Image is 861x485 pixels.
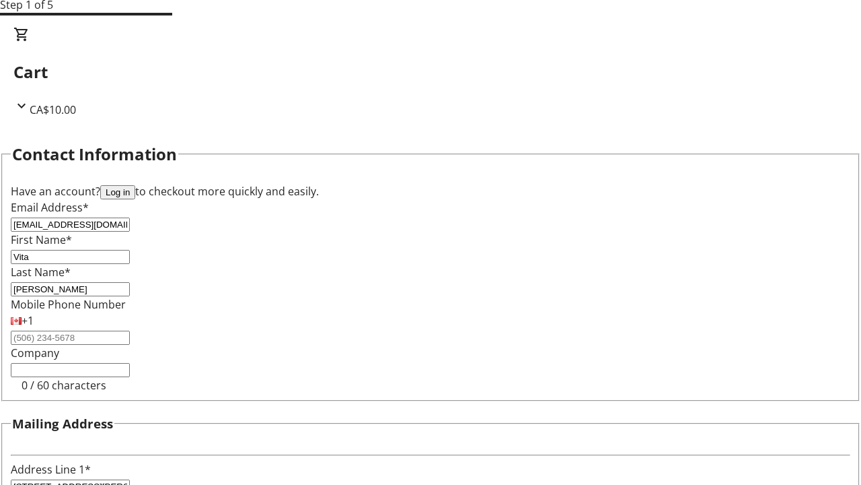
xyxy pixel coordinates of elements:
[100,185,135,199] button: Log in
[11,462,91,477] label: Address Line 1*
[22,378,106,393] tr-character-limit: 0 / 60 characters
[12,142,177,166] h2: Contact Information
[11,183,850,199] div: Have an account? to checkout more quickly and easily.
[12,414,113,433] h3: Mailing Address
[11,331,130,345] input: (506) 234-5678
[11,297,126,312] label: Mobile Phone Number
[11,232,72,247] label: First Name*
[11,265,71,280] label: Last Name*
[13,26,848,118] div: CartCA$10.00
[30,102,76,117] span: CA$10.00
[11,346,59,360] label: Company
[11,200,89,215] label: Email Address*
[13,60,848,84] h2: Cart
